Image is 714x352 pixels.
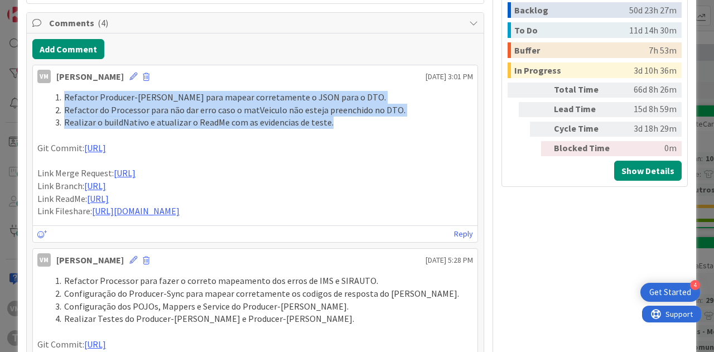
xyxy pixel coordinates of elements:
div: Buffer [514,42,649,58]
li: Realizar Testes do Producer-[PERSON_NAME] e Producer-[PERSON_NAME]. [51,312,473,325]
p: Git Commit: [37,142,473,155]
div: Get Started [649,287,691,298]
button: Show Details [614,161,682,181]
div: Blocked Time [554,141,615,156]
span: Comments [49,16,464,30]
span: [DATE] 3:01 PM [426,71,473,83]
div: To Do [514,22,629,38]
a: [URL] [84,142,106,153]
li: Configuração dos POJOs, Mappers e Service do Producer-[PERSON_NAME]. [51,300,473,313]
p: Link Merge Request: [37,167,473,180]
p: Link ReadMe: [37,192,473,205]
button: Add Comment [32,39,104,59]
div: 50d 23h 27m [629,2,677,18]
li: Refactor do Processor para não dar erro caso o matVeiculo não esteja preenchido no DTO. [51,104,473,117]
div: 0m [620,141,677,156]
span: [DATE] 5:28 PM [426,254,473,266]
a: [URL] [87,193,109,204]
div: VM [37,253,51,267]
div: Cycle Time [554,122,615,137]
div: VM [37,70,51,83]
a: [URL][DOMAIN_NAME] [92,205,180,216]
p: Link Branch: [37,180,473,192]
div: 3d 10h 36m [634,62,677,78]
a: [URL] [114,167,136,179]
div: Lead Time [554,102,615,117]
div: 7h 53m [649,42,677,58]
div: Backlog [514,2,629,18]
div: 11d 14h 30m [629,22,677,38]
li: Refactor Processor para fazer o correto mapeamento dos erros de IMS e SIRAUTO. [51,274,473,287]
a: [URL] [84,339,106,350]
a: Reply [454,227,473,241]
li: Configuração do Producer-Sync para mapear corretamente os codigos de resposta do [PERSON_NAME]. [51,287,473,300]
div: 66d 8h 26m [620,83,677,98]
div: [PERSON_NAME] [56,70,124,83]
div: 3d 18h 29m [620,122,677,137]
div: 15d 8h 59m [620,102,677,117]
span: Support [23,2,51,15]
span: ( 4 ) [98,17,108,28]
p: Link Fileshare: [37,205,473,218]
p: Git Commit: [37,338,473,351]
li: Refactor Producer-[PERSON_NAME] para mapear corretamente o JSON para o DTO. [51,91,473,104]
li: Realizar o buildNativo e atualizar o ReadMe com as evidencias de teste. [51,116,473,129]
div: In Progress [514,62,634,78]
div: 4 [690,280,700,290]
div: Total Time [554,83,615,98]
div: [PERSON_NAME] [56,253,124,267]
div: Open Get Started checklist, remaining modules: 4 [640,283,700,302]
a: [URL] [84,180,106,191]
